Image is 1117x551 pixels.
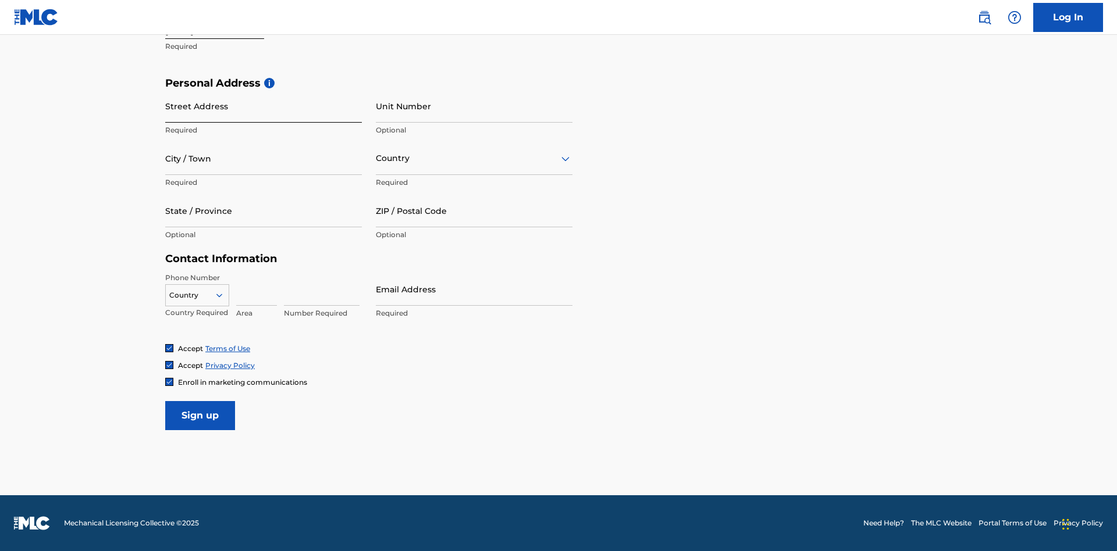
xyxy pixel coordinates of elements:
[376,125,572,135] p: Optional
[973,6,996,29] a: Public Search
[979,518,1047,528] a: Portal Terms of Use
[205,361,255,370] a: Privacy Policy
[165,252,572,266] h5: Contact Information
[165,77,952,90] h5: Personal Address
[165,177,362,188] p: Required
[165,230,362,240] p: Optional
[165,125,362,135] p: Required
[1003,6,1026,29] div: Help
[1008,10,1022,24] img: help
[376,230,572,240] p: Optional
[1059,495,1117,551] iframe: Chat Widget
[1054,518,1103,528] a: Privacy Policy
[178,344,203,353] span: Accept
[863,518,904,528] a: Need Help?
[1033,3,1103,32] a: Log In
[166,345,173,352] img: checkbox
[165,307,229,318] p: Country Required
[376,308,572,319] p: Required
[165,401,235,430] input: Sign up
[977,10,991,24] img: search
[911,518,972,528] a: The MLC Website
[1062,507,1069,542] div: Drag
[14,9,59,26] img: MLC Logo
[264,78,275,88] span: i
[166,362,173,368] img: checkbox
[178,361,203,370] span: Accept
[166,378,173,385] img: checkbox
[165,41,362,52] p: Required
[205,344,250,353] a: Terms of Use
[64,518,199,528] span: Mechanical Licensing Collective © 2025
[236,308,277,319] p: Area
[376,177,572,188] p: Required
[178,378,307,387] span: Enroll in marketing communications
[14,516,50,530] img: logo
[284,308,360,319] p: Number Required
